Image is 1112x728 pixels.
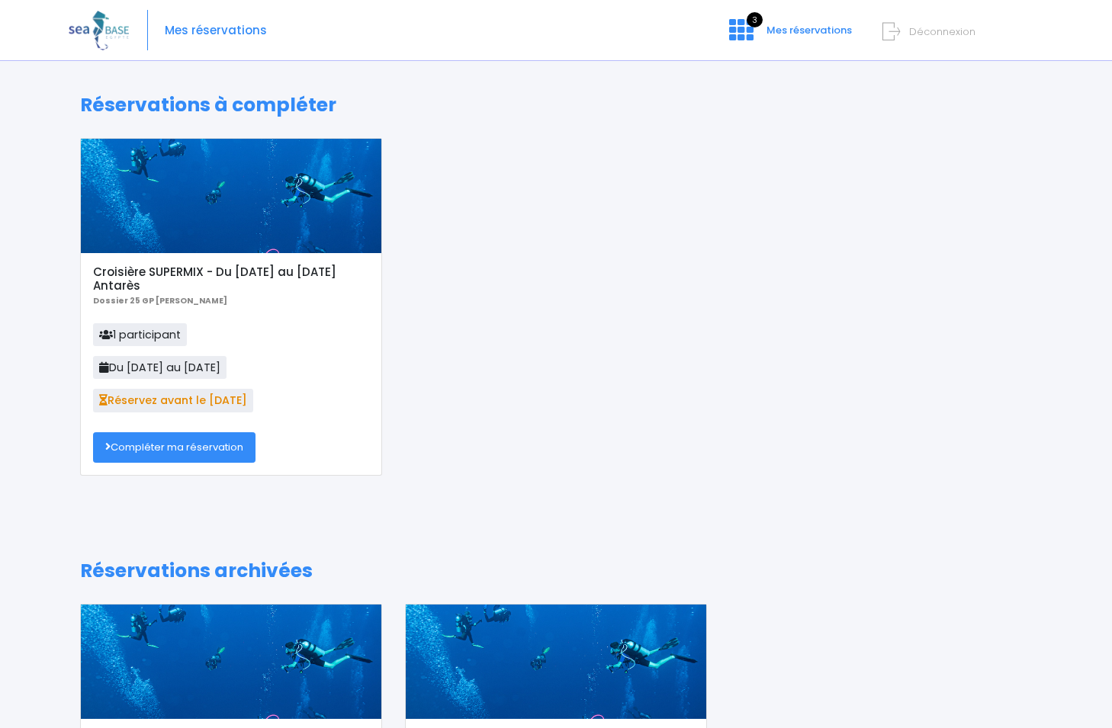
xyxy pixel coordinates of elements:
[767,23,852,37] span: Mes réservations
[717,28,861,43] a: 3 Mes réservations
[747,12,763,27] span: 3
[80,560,1032,582] h1: Réservations archivées
[93,432,256,463] a: Compléter ma réservation
[93,323,187,346] span: 1 participant
[93,265,368,293] h5: Croisière SUPERMIX - Du [DATE] au [DATE] Antarès
[93,389,253,412] span: Réservez avant le [DATE]
[80,94,1032,117] h1: Réservations à compléter
[93,356,227,379] span: Du [DATE] au [DATE]
[93,295,227,306] b: Dossier 25 GP [PERSON_NAME]
[909,24,975,39] span: Déconnexion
